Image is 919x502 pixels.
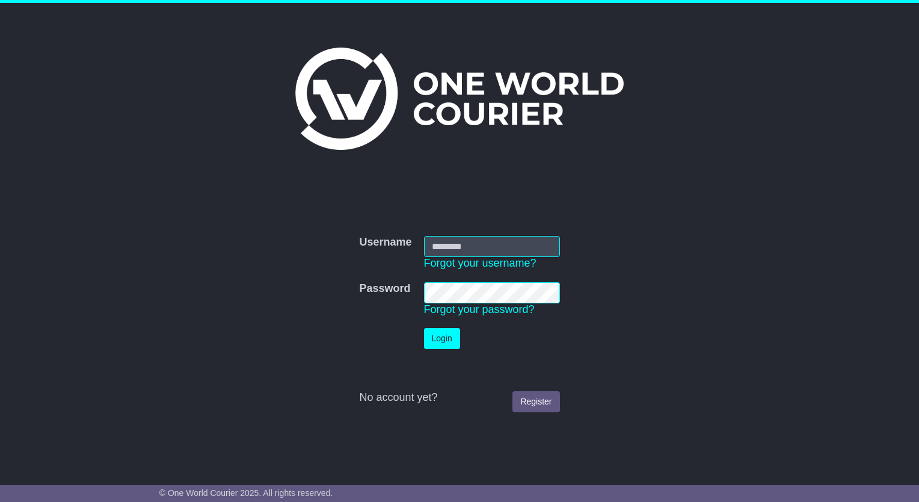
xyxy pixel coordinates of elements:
[359,282,410,296] label: Password
[159,488,333,498] span: © One World Courier 2025. All rights reserved.
[359,236,411,249] label: Username
[295,48,624,150] img: One World
[359,391,559,404] div: No account yet?
[512,391,559,412] a: Register
[424,257,536,269] a: Forgot your username?
[424,328,460,349] button: Login
[424,303,535,315] a: Forgot your password?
